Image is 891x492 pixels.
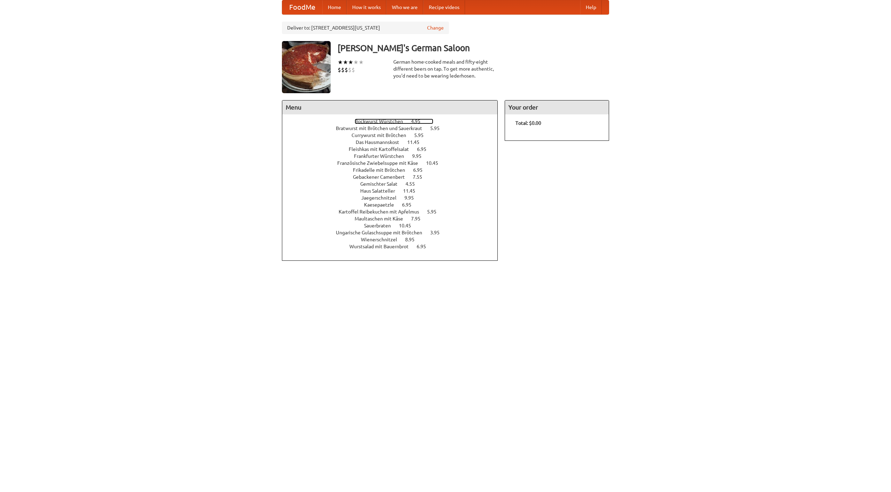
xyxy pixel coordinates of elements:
[352,132,413,138] span: Currywurst mit Brötchen
[353,167,435,173] a: Frikadelle mit Brötchen 6.95
[338,66,341,74] li: $
[411,216,427,221] span: 7.95
[361,237,404,242] span: Wienerschnitzel
[349,146,416,152] span: Fleishkas mit Kartoffelsalat
[353,167,412,173] span: Frikadelle mit Brötchen
[355,119,410,124] span: Bockwurst Würstchen
[360,181,404,187] span: Gemischter Salat
[355,216,410,221] span: Maultaschen mit Käse
[336,230,452,235] a: Ungarische Gulaschsuppe mit Brötchen 3.95
[339,209,426,215] span: Kartoffel Reibekuchen mit Apfelmus
[426,160,445,166] span: 10.45
[364,223,398,228] span: Sauerbraten
[402,202,418,208] span: 6.95
[338,41,609,55] h3: [PERSON_NAME]'s German Saloon
[360,188,402,194] span: Haus Salatteller
[393,58,498,79] div: German home-cooked meals and fifty-eight different beers on tap. To get more authentic, you'd nee...
[364,223,424,228] a: Sauerbraten 10.45
[361,195,427,201] a: Jaegerschnitzel 9.95
[356,139,406,145] span: Das Hausmannskost
[353,174,412,180] span: Gebackener Camenbert
[417,146,433,152] span: 6.95
[364,202,424,208] a: Kaesepaetzle 6.95
[413,174,429,180] span: 7.55
[336,126,452,131] a: Bratwurst mit Brötchen und Sauerkraut 5.95
[430,230,447,235] span: 3.95
[399,223,418,228] span: 10.45
[515,120,541,126] b: Total: $0.00
[345,66,348,74] li: $
[361,237,427,242] a: Wienerschnitzel 8.95
[417,244,433,249] span: 6.95
[358,58,364,66] li: ★
[427,209,443,215] span: 5.95
[360,181,428,187] a: Gemischter Salat 4.55
[360,188,428,194] a: Haus Salatteller 11.45
[413,167,429,173] span: 6.95
[282,41,331,93] img: angular.jpg
[386,0,423,14] a: Who we are
[412,153,428,159] span: 9.95
[405,237,421,242] span: 8.95
[505,100,609,114] h4: Your order
[349,244,416,249] span: Wurstsalad mit Bauernbrot
[580,0,602,14] a: Help
[353,174,435,180] a: Gebackener Camenbert 7.55
[364,202,401,208] span: Kaesepaetzle
[347,0,386,14] a: How it works
[339,209,449,215] a: Kartoffel Reibekuchen mit Apfelmus 5.95
[336,126,429,131] span: Bratwurst mit Brötchen und Sauerkraut
[354,153,434,159] a: Frankfurter Würstchen 9.95
[427,24,444,31] a: Change
[343,58,348,66] li: ★
[336,230,429,235] span: Ungarische Gulaschsuppe mit Brötchen
[322,0,347,14] a: Home
[282,22,449,34] div: Deliver to: [STREET_ADDRESS][US_STATE]
[403,188,422,194] span: 11.45
[349,146,439,152] a: Fleishkas mit Kartoffelsalat 6.95
[348,66,352,74] li: $
[353,58,358,66] li: ★
[361,195,403,201] span: Jaegerschnitzel
[407,139,426,145] span: 11.45
[349,244,439,249] a: Wurstsalad mit Bauernbrot 6.95
[341,66,345,74] li: $
[356,139,432,145] a: Das Hausmannskost 11.45
[352,132,436,138] a: Currywurst mit Brötchen 5.95
[337,160,425,166] span: Französische Zwiebelsuppe mit Käse
[355,216,433,221] a: Maultaschen mit Käse 7.95
[354,153,411,159] span: Frankfurter Würstchen
[348,58,353,66] li: ★
[352,66,355,74] li: $
[282,0,322,14] a: FoodMe
[355,119,433,124] a: Bockwurst Würstchen 4.95
[404,195,421,201] span: 9.95
[338,58,343,66] li: ★
[411,119,427,124] span: 4.95
[423,0,465,14] a: Recipe videos
[405,181,422,187] span: 4.55
[337,160,451,166] a: Französische Zwiebelsuppe mit Käse 10.45
[430,126,447,131] span: 5.95
[414,132,431,138] span: 5.95
[282,100,497,114] h4: Menu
